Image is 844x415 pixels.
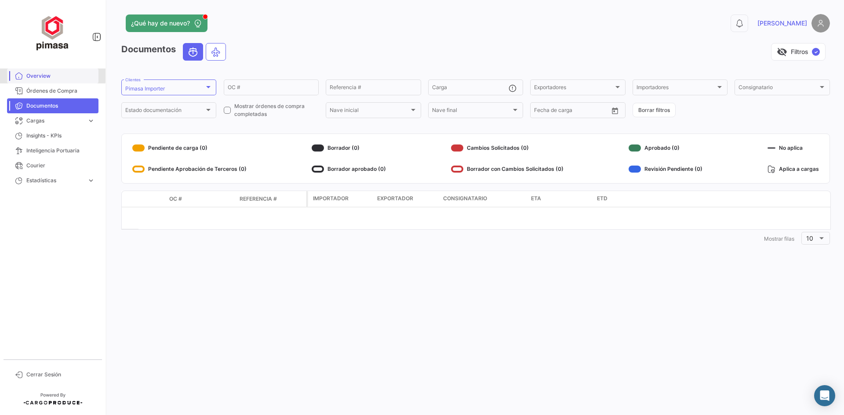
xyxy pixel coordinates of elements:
a: Courier [7,158,98,173]
input: Hasta [556,108,591,115]
span: Cerrar Sesión [26,371,95,379]
span: [PERSON_NAME] [757,19,807,28]
div: Revisión Pendiente (0) [629,162,702,176]
span: Exportador [377,195,413,202]
span: Documentos [26,102,95,110]
button: Ocean [183,43,203,60]
a: Overview [7,69,98,83]
datatable-header-cell: Exportador [374,191,440,207]
span: expand_more [87,117,95,125]
div: Cambios Solicitados (0) [451,141,564,155]
span: 10 [806,235,813,242]
datatable-header-cell: Referencia # [236,191,306,206]
span: Estado documentación [125,108,204,115]
datatable-header-cell: ETD [593,191,659,207]
span: expand_more [87,177,95,184]
div: Borrador (0) [312,141,386,155]
a: Documentos [7,98,98,113]
input: Desde [534,108,550,115]
span: Importador [313,195,349,202]
span: ¿Qué hay de nuevo? [131,19,190,28]
span: Mostrar filas [764,235,794,242]
button: ¿Qué hay de nuevo? [126,14,207,32]
button: Open calendar [608,104,622,117]
span: OC # [169,195,182,203]
span: Cargas [26,117,84,125]
span: Exportadores [534,86,613,92]
div: No aplica [768,141,819,155]
span: Inteligencia Portuaria [26,147,95,155]
a: Inteligencia Portuaria [7,143,98,158]
span: Nave final [432,108,511,115]
span: Nave inicial [330,108,409,115]
div: Borrador aprobado (0) [312,162,386,176]
span: Consignatario [738,86,818,92]
span: ✓ [812,48,820,56]
span: Estadísticas [26,177,84,184]
a: Órdenes de Compra [7,83,98,98]
datatable-header-cell: OC # [166,191,236,206]
span: Mostrar órdenes de compra completadas [234,102,319,118]
span: Insights - KPIs [26,132,95,140]
button: visibility_offFiltros✓ [771,43,826,61]
span: Courier [26,162,95,170]
span: Órdenes de Compra [26,87,95,95]
span: ETA [531,195,541,202]
div: Pendiente de carga (0) [132,141,247,155]
datatable-header-cell: ETA [527,191,593,207]
img: ff117959-d04a-4809-8d46-49844dc85631.png [31,11,75,54]
span: Referencia # [240,195,277,203]
datatable-header-cell: Importador [308,191,374,207]
button: Air [206,43,226,60]
a: Insights - KPIs [7,128,98,143]
div: Pendiente Aprobación de Terceros (0) [132,162,247,176]
datatable-header-cell: Modo de Transporte [139,195,166,202]
span: ETD [597,195,608,202]
div: Borrador con Cambios Solicitados (0) [451,162,564,176]
span: Consignatario [443,195,487,202]
span: Overview [26,72,95,80]
span: Importadores [637,86,716,92]
span: visibility_off [777,47,787,57]
img: placeholder-user.png [811,14,830,32]
h3: Documentos [121,43,229,61]
div: Aprobado (0) [629,141,702,155]
div: Aplica a cargas [768,162,819,176]
mat-select-trigger: Pimasa Importer [125,85,165,92]
button: Borrar filtros [633,103,676,117]
datatable-header-cell: Consignatario [440,191,527,207]
div: Abrir Intercom Messenger [814,385,835,406]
